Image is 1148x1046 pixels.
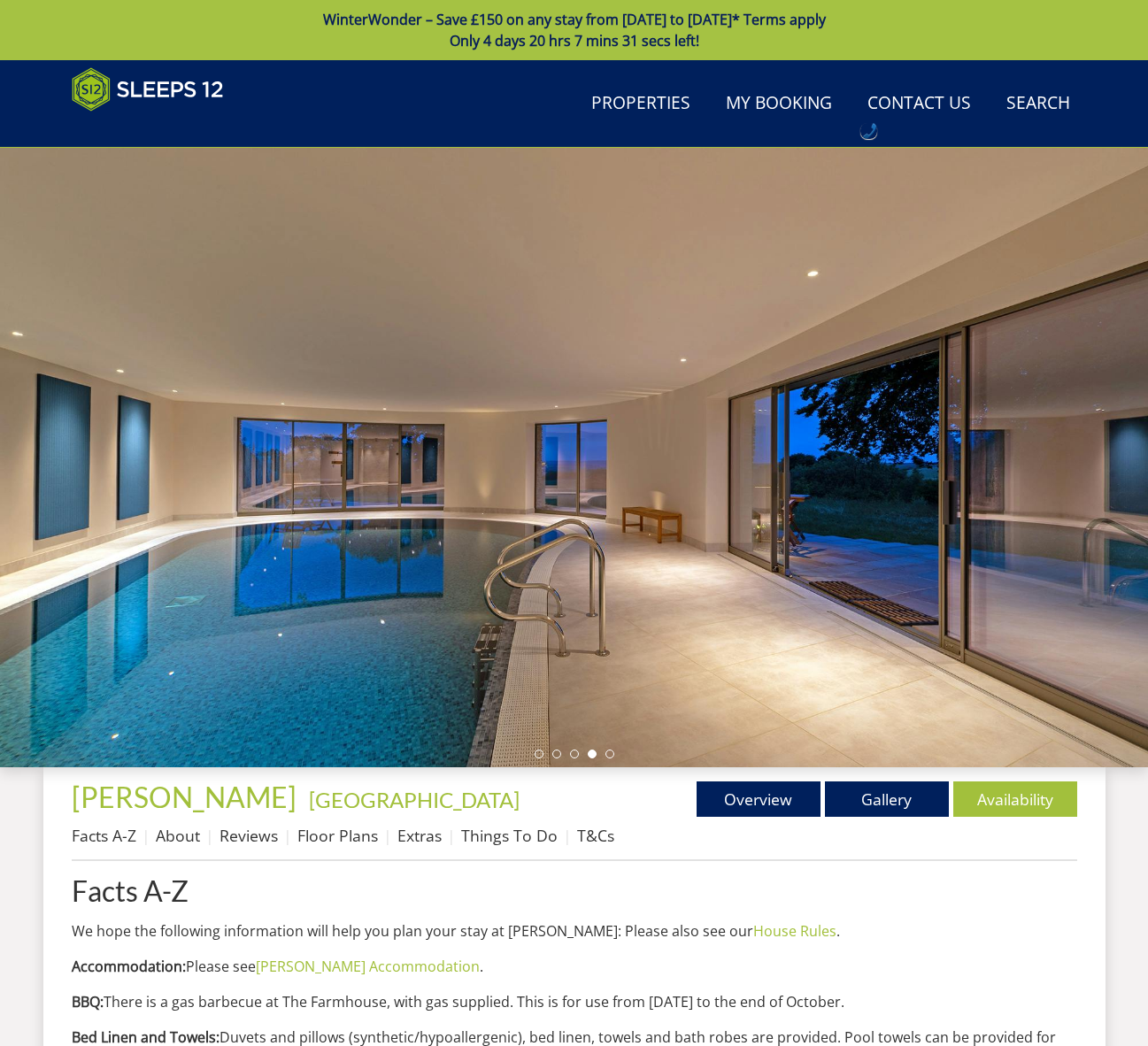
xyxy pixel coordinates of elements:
a: [PERSON_NAME] Accommodation [256,957,480,976]
a: Contact Us [860,84,978,124]
a: [PERSON_NAME] [72,780,302,814]
img: Sleeps 12 [72,67,224,112]
strong: Accommodation: [72,957,186,976]
p: We hope the following information will help you plan your stay at [PERSON_NAME]: Please also see ... [72,920,1077,942]
a: My Booking [719,84,839,124]
p: Please see . [72,956,1077,977]
div: Call: 01823 665500 [860,123,877,139]
strong: BBQ: [72,992,104,1011]
a: Search [999,84,1077,124]
a: Overview [697,781,821,817]
img: hfpfyWBK5wQHBAGPgDf9c6qAYOxxMAAAAASUVORK5CYII= [863,123,877,139]
a: Gallery [825,781,949,817]
a: Facts A-Z [72,825,136,846]
a: Properties [584,84,697,124]
span: - [302,787,520,812]
a: Facts A-Z [72,875,1077,906]
span: [PERSON_NAME] [72,780,297,814]
p: There is a gas barbecue at The Farmhouse, with gas supplied. This is for use from [DATE] to the e... [72,991,1077,1012]
a: Floor Plans [297,825,378,846]
a: [GEOGRAPHIC_DATA] [309,787,520,812]
a: Availability [953,781,1077,817]
a: T&Cs [577,825,614,846]
a: House Rules [753,921,836,941]
a: Things To Do [461,825,558,846]
span: Only 4 days 20 hrs 7 mins 31 secs left! [450,31,699,50]
a: About [156,825,200,846]
a: Reviews [220,825,278,846]
iframe: Customer reviews powered by Trustpilot [63,122,249,137]
a: Extras [397,825,442,846]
